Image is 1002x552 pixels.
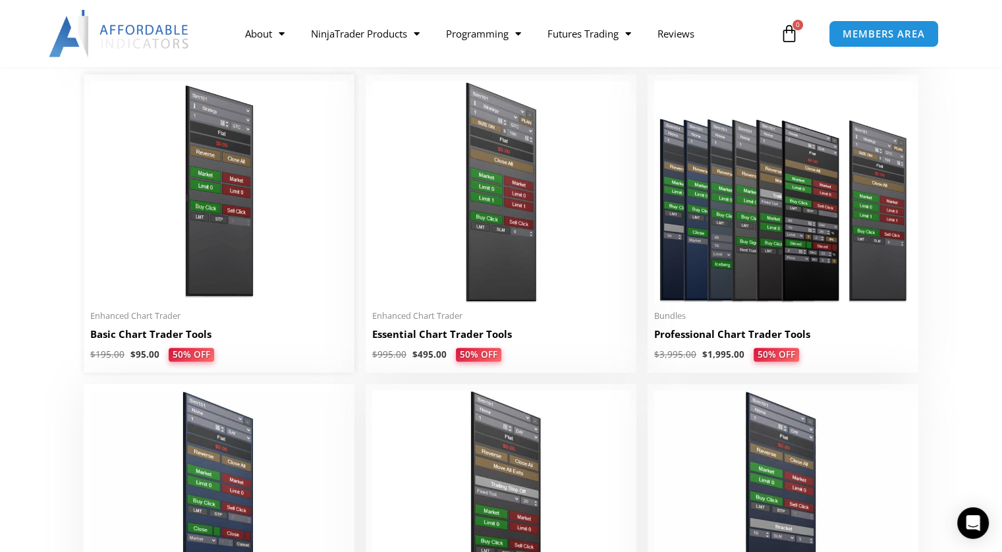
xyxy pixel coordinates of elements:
[90,81,348,302] img: BasicTools
[169,348,214,362] span: 50% OFF
[654,348,659,360] span: $
[232,18,298,49] a: About
[534,18,644,49] a: Futures Trading
[90,310,348,321] span: Enhanced Chart Trader
[433,18,534,49] a: Programming
[130,348,159,360] bdi: 95.00
[372,310,630,321] span: Enhanced Chart Trader
[130,348,136,360] span: $
[754,348,799,362] span: 50% OFF
[654,327,912,348] a: Professional Chart Trader Tools
[372,348,377,360] span: $
[372,327,630,341] h2: Essential Chart Trader Tools
[702,348,708,360] span: $
[793,20,803,30] span: 0
[644,18,708,49] a: Reviews
[412,348,418,360] span: $
[232,18,777,49] nav: Menu
[372,327,630,348] a: Essential Chart Trader Tools
[843,29,925,39] span: MEMBERS AREA
[456,348,501,362] span: 50% OFF
[372,348,406,360] bdi: 995.00
[412,348,447,360] bdi: 495.00
[654,81,912,302] img: ProfessionalToolsBundlePage
[654,348,696,360] bdi: 3,995.00
[298,18,433,49] a: NinjaTrader Products
[49,10,190,57] img: LogoAI | Affordable Indicators – NinjaTrader
[702,348,744,360] bdi: 1,995.00
[90,348,96,360] span: $
[829,20,939,47] a: MEMBERS AREA
[90,327,348,348] a: Basic Chart Trader Tools
[957,507,989,539] div: Open Intercom Messenger
[90,327,348,341] h2: Basic Chart Trader Tools
[372,81,630,302] img: Essential Chart Trader Tools
[654,310,912,321] span: Bundles
[654,327,912,341] h2: Professional Chart Trader Tools
[760,14,818,53] a: 0
[90,348,125,360] bdi: 195.00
